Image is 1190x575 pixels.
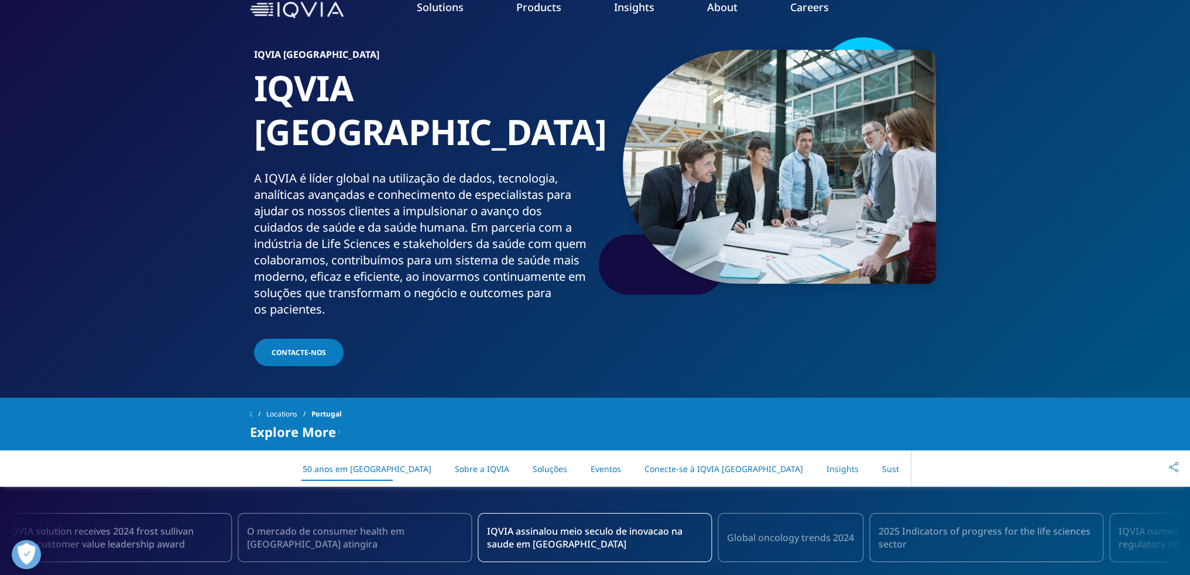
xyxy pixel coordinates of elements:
a: Eventos [591,463,621,474]
span: Contacte-Nos [272,347,326,357]
span: IQVIA solution receives 2024 frost sullivan global customer value leadership award [7,525,222,550]
h6: IQVIA [GEOGRAPHIC_DATA] [254,50,591,66]
div: 7 / 12 [718,513,863,562]
a: IQVIA assinalou meio seculo de inovacao na saude em [GEOGRAPHIC_DATA] [478,513,712,562]
a: Conecte-se à IQVIA [GEOGRAPHIC_DATA] [644,463,803,474]
span: Explore More [250,425,336,439]
a: Insights [827,463,859,474]
span: O mercado de consumer health em [GEOGRAPHIC_DATA] atingira [247,525,462,550]
span: Global oncology trends 2024 [727,531,854,544]
span: IQVIA assinalou meio seculo de inovacao na saude em [GEOGRAPHIC_DATA] [487,525,702,550]
h1: IQVIA [GEOGRAPHIC_DATA] [254,66,591,170]
div: 8 / 12 [869,513,1103,562]
a: Locations [266,404,311,425]
a: Global oncology trends 2024 [718,513,863,562]
span: 2025 Indicators of progress for the life sciences sector [879,525,1094,550]
div: 5 / 12 [238,513,472,562]
a: 50 anos em [GEOGRAPHIC_DATA] [303,463,431,474]
a: 2025 Indicators of progress for the life sciences sector [869,513,1103,562]
a: Sobre a IQVIA [455,463,509,474]
a: Sustentabilidade e Governação [882,463,1004,474]
a: O mercado de consumer health em [GEOGRAPHIC_DATA] atingira [238,513,472,562]
div: A IQVIA é líder global na utilização de dados, tecnologia, analíticas avançadas e conhecimento de... [254,170,591,318]
img: 059_standing-meeting.jpg [623,50,936,284]
a: Soluções [533,463,567,474]
button: Abrir preferências [12,540,41,569]
span: Portugal [311,404,342,425]
a: Contacte-Nos [254,339,344,366]
div: 6 / 12 [478,513,712,562]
